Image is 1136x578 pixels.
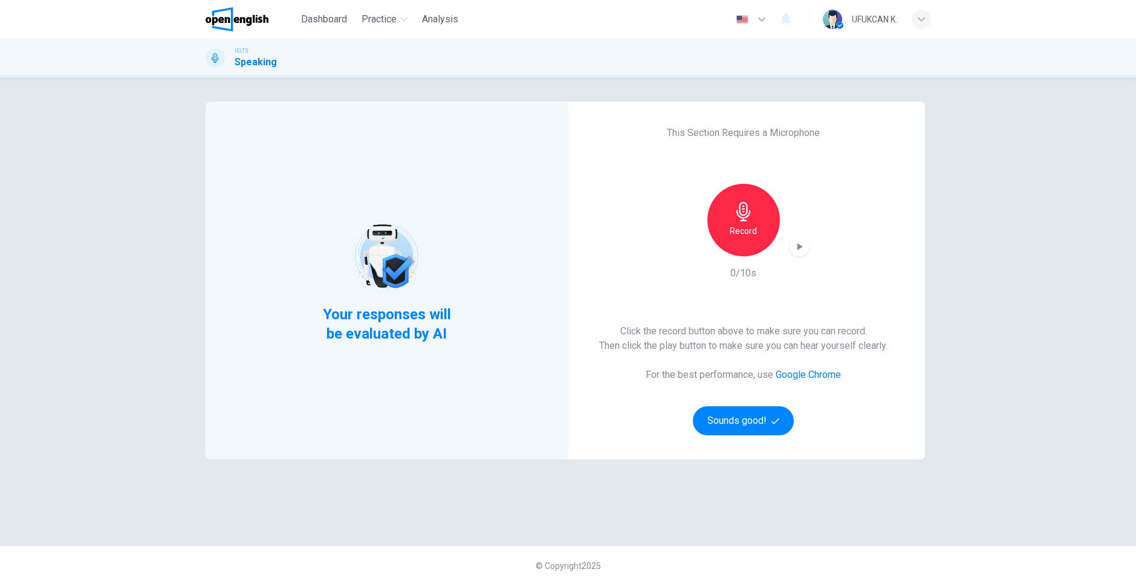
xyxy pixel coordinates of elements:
img: robot icon [348,218,425,294]
a: OpenEnglish logo [206,7,297,31]
h6: For the best performance, use [646,368,841,382]
button: Practice [357,8,412,30]
h1: Speaking [235,55,277,70]
span: Your responses will be evaluated by AI [313,305,460,343]
a: Google Chrome [776,369,841,380]
span: Dashboard [301,12,347,27]
span: Practice [362,12,397,27]
img: en [735,15,750,24]
button: Dashboard [296,8,352,30]
button: Sounds good! [693,406,794,435]
h6: 0/10s [730,266,756,281]
h6: This Section Requires a Microphone [667,126,820,140]
span: Analysis [422,12,458,27]
img: Profile picture [823,10,842,29]
span: IELTS [235,47,248,55]
button: Record [707,184,780,256]
img: OpenEnglish logo [206,7,269,31]
div: UFUKCAN K. [852,12,897,27]
span: © Copyright 2025 [536,561,601,571]
button: Analysis [417,8,463,30]
h6: Record [730,224,757,238]
h6: Click the record button above to make sure you can record. Then click the play button to make sur... [599,324,888,353]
